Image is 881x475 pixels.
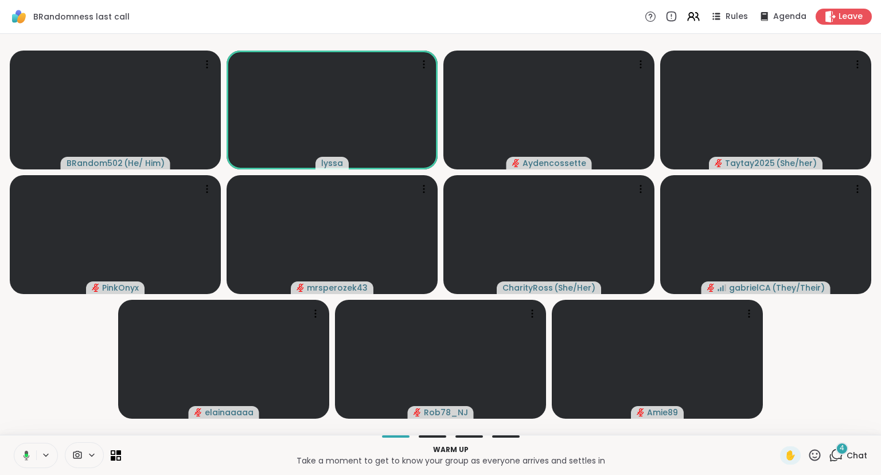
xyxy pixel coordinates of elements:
span: audio-muted [637,408,645,416]
span: ( She/her ) [776,157,817,169]
span: audio-muted [194,408,202,416]
span: PinkOnyx [102,282,139,294]
span: Rules [726,11,748,22]
span: Rob78_NJ [424,407,468,418]
span: 4 [840,443,844,453]
span: audio-muted [707,284,715,292]
img: ShareWell Logomark [9,7,29,26]
span: ✋ [785,449,796,462]
span: elainaaaaa [205,407,254,418]
span: audio-muted [92,284,100,292]
span: audio-muted [512,159,520,167]
p: Warm up [128,445,773,455]
span: mrsperozek43 [307,282,368,294]
span: BRandomness last call [33,11,130,22]
span: Leave [839,11,863,22]
span: ( He/ Him ) [124,157,165,169]
span: ( They/Their ) [772,282,825,294]
span: lyssa [321,157,343,169]
span: audio-muted [414,408,422,416]
span: Agenda [773,11,806,22]
span: BRandom502 [67,157,123,169]
span: Aydencossette [523,157,586,169]
span: gabrielCA [729,282,771,294]
p: Take a moment to get to know your group as everyone arrives and settles in [128,455,773,466]
span: Chat [847,450,867,461]
span: audio-muted [297,284,305,292]
span: audio-muted [715,159,723,167]
span: Taytay2025 [725,157,775,169]
span: ( She/Her ) [554,282,595,294]
span: CharityRoss [502,282,553,294]
span: Amie89 [647,407,678,418]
